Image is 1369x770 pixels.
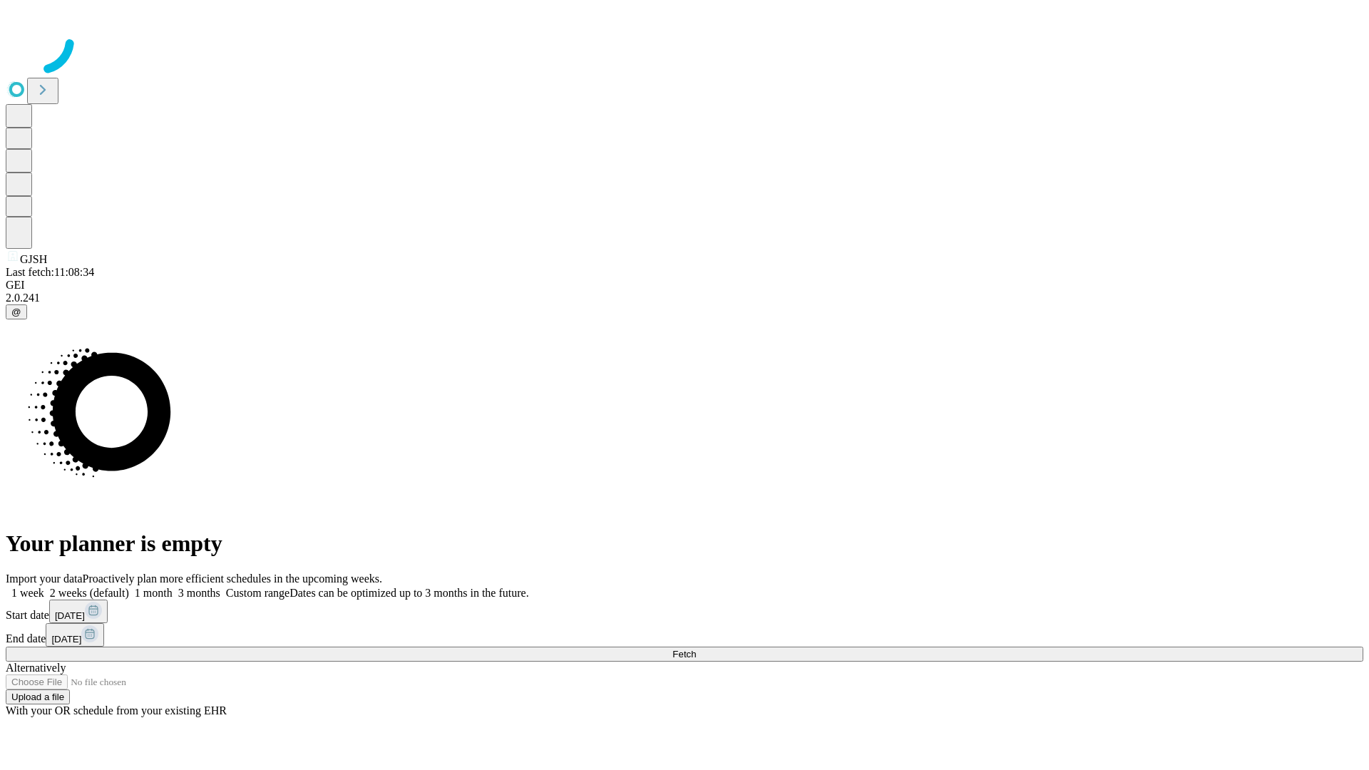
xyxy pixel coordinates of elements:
[6,600,1363,623] div: Start date
[6,292,1363,304] div: 2.0.241
[226,587,289,599] span: Custom range
[46,623,104,647] button: [DATE]
[50,587,129,599] span: 2 weeks (default)
[6,304,27,319] button: @
[11,587,44,599] span: 1 week
[6,689,70,704] button: Upload a file
[6,573,83,585] span: Import your data
[20,253,47,265] span: GJSH
[6,279,1363,292] div: GEI
[6,704,227,717] span: With your OR schedule from your existing EHR
[83,573,382,585] span: Proactively plan more efficient schedules in the upcoming weeks.
[6,662,66,674] span: Alternatively
[289,587,528,599] span: Dates can be optimized up to 3 months in the future.
[11,307,21,317] span: @
[6,266,94,278] span: Last fetch: 11:08:34
[49,600,108,623] button: [DATE]
[6,647,1363,662] button: Fetch
[6,623,1363,647] div: End date
[672,649,696,659] span: Fetch
[6,530,1363,557] h1: Your planner is empty
[55,610,85,621] span: [DATE]
[51,634,81,645] span: [DATE]
[178,587,220,599] span: 3 months
[135,587,173,599] span: 1 month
